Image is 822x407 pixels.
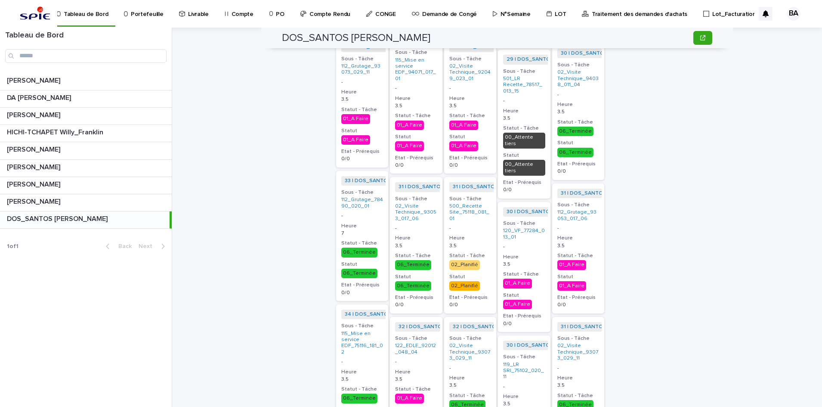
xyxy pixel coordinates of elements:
p: 3.5 [449,243,491,249]
img: svstPd6MQfCT1uX1QGkG [17,5,53,22]
h3: Etat - Prérequis [449,155,491,162]
h3: Etat - Prérequis [449,294,491,301]
div: 01_A Faire [449,121,478,130]
h3: Sous - Tâche [557,202,600,208]
p: - [395,359,437,365]
h3: Statut - Tâche [341,240,383,247]
h3: Heure [395,235,437,242]
a: 500_Recette Site_75118_081_01 [449,203,491,222]
h3: Etat - Prérequis [395,294,437,301]
a: 31 | DOS_SANTOS [PERSON_NAME] | 2025 Sous - Tâche500_Recette Site_75118_081_01 -Heure3.5Statut - ... [444,177,497,314]
h3: Etat - Prérequis [503,179,545,186]
p: DA [PERSON_NAME] [7,92,73,102]
div: 06_Terminée [341,269,377,278]
h3: Statut [557,140,600,146]
h3: Heure [503,254,545,261]
p: [PERSON_NAME] [7,179,62,189]
h3: Statut [395,273,437,280]
h3: Etat - Prérequis [395,155,437,162]
div: 01_A Faire [341,114,370,124]
h3: Heure [341,223,383,230]
p: - [503,98,545,104]
a: 29 | DOS_SANTOS [PERSON_NAME] | 2025 Sous - Tâche501_LR Recette_78517_013_15 -Heure3.5Statut - Tâ... [498,50,550,198]
a: 31 | DOS_SANTOS [PERSON_NAME] | 2025 Sous - Tâche02_Visite Technique_93053_017_06 -Heure3.5Statut... [390,177,442,314]
p: 3.5 [557,243,600,249]
p: - [503,244,545,250]
p: [PERSON_NAME] [7,75,62,85]
h3: Etat - Prérequis [557,294,600,301]
a: 31 | DOS_SANTOS [PERSON_NAME] | 2025 Sous - Tâche115_Mise en service EDF_94071_017_01 -Heure3.5St... [390,31,442,174]
p: 0/0 [395,162,437,168]
a: 31 | DOS_SANTOS [PERSON_NAME] | 2025 Sous - Tâche02_Visite Technique_92049_023_01 -Heure3.5Statut... [444,37,497,174]
a: 33 | DOS_SANTOS [PERSON_NAME] | 2025 Sous - Tâche112_Grutage_78490_020_01 -Heure7Statut - Tâche06... [336,171,389,301]
button: Back [99,242,135,250]
h3: Heure [557,235,600,242]
div: 06_Terminée [557,148,593,157]
h3: Sous - Tâche [341,189,383,196]
p: 3.5 [503,401,545,407]
a: 31 | DOS_SANTOS [PERSON_NAME] | 2025 Sous - Tâche112_Grutage_93053_017_06 -Heure3.5Statut - Tâche... [552,183,605,314]
h3: Heure [503,108,545,115]
a: 34 | DOS_SANTOS [PERSON_NAME] | 2025 [345,311,453,317]
h3: Etat - Prérequis [341,282,383,289]
h3: Heure [503,393,545,400]
h3: Sous - Tâche [557,62,600,68]
div: 01_A Faire [449,141,478,151]
div: 01_A Faire [341,135,370,145]
h3: Statut - Tâche [395,252,437,259]
a: 501_LR Recette_78517_013_15 [503,76,545,94]
a: 31 | DOS_SANTOS [PERSON_NAME] | 2025 [453,184,559,190]
a: 31 | DOS_SANTOS [PERSON_NAME] | 2025 [561,190,667,196]
h3: Heure [557,375,600,382]
p: 3.5 [395,243,437,249]
div: 02_Planifié [449,281,480,291]
div: 01_A Faire [503,300,532,309]
p: DOS_SANTOS [PERSON_NAME] [7,213,109,223]
a: 30 | DOS_SANTOS [PERSON_NAME] | 2025 [507,342,615,348]
h3: Sous - Tâche [449,196,491,202]
p: 0/0 [395,302,437,308]
p: 7 [341,230,383,236]
p: 0/0 [557,168,600,174]
h3: Statut - Tâche [449,112,491,119]
h3: Etat - Prérequis [557,161,600,168]
h3: Statut - Tâche [557,392,600,399]
a: 115_Mise en service EDF_75116_181_02 [341,331,383,356]
h3: Heure [449,235,491,242]
h3: Sous - Tâche [341,323,383,329]
div: 06_Terminée [341,394,377,403]
p: 3.5 [395,376,437,382]
p: [PERSON_NAME] [7,109,62,119]
p: 3.5 [449,382,491,388]
h3: Statut - Tâche [503,125,545,132]
a: 112_Grutage_78490_020_01 [341,197,383,209]
div: 01_A Faire [557,260,586,270]
a: 115_Mise en service EDF_94071_017_01 [395,57,437,82]
h3: Statut - Tâche [557,119,600,126]
a: 02_Visite Technique_94038_011_04 [557,69,600,88]
h3: Sous - Tâche [395,335,437,342]
h1: Tableau de Bord [5,31,167,40]
a: 112_Grutage_93073_029_11 [341,63,383,76]
div: 06_Terminée [395,281,431,291]
p: - [395,225,437,231]
a: 02_Visite Technique_93053_017_06 [395,203,437,222]
h3: Statut [503,292,545,299]
p: [PERSON_NAME] [7,162,62,171]
a: 02_Visite Technique_93073_029_11 [449,343,491,361]
a: 30 | DOS_SANTOS [PERSON_NAME] | 2025 [507,209,615,215]
h3: Sous - Tâche [341,56,383,62]
p: 3.5 [341,96,383,103]
h3: Statut - Tâche [395,386,437,393]
p: - [557,365,600,371]
h3: Sous - Tâche [449,335,491,342]
h3: Etat - Prérequis [503,313,545,320]
p: - [503,384,545,390]
p: 3.5 [503,115,545,121]
a: 33 | DOS_SANTOS [PERSON_NAME] | 2025 [345,178,452,184]
h3: Statut - Tâche [503,271,545,278]
a: 119_LR SRI_75102_020_11 [503,362,545,380]
div: 01_A Faire [557,281,586,291]
div: Search [5,49,167,63]
p: - [557,92,600,98]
